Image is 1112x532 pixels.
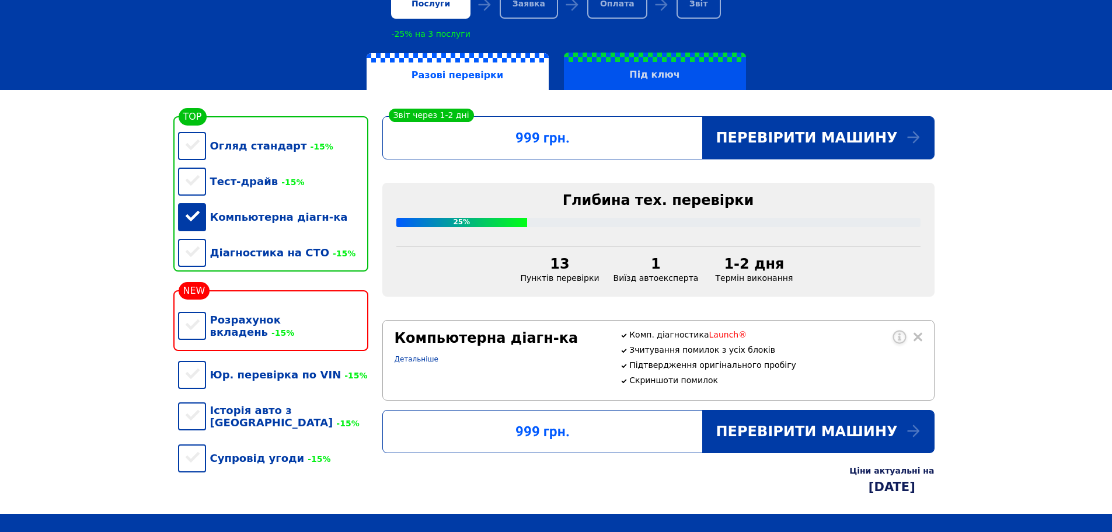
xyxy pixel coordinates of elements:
div: 1-2 дня [712,256,796,272]
p: Скриншоти помилок [629,375,922,385]
div: 25% [396,218,528,227]
span: -15% [304,454,330,464]
span: -15% [333,419,359,428]
div: Перевірити машину [702,411,934,453]
span: -15% [341,371,367,380]
div: Розрахунок вкладень [178,302,368,350]
a: Під ключ [556,53,754,90]
a: Детальніше [395,355,438,363]
div: 13 [521,256,599,272]
div: Пунктів перевірки [514,256,606,283]
div: 999 грн. [383,423,702,440]
div: -25% на 3 послуги [391,29,470,39]
div: [DATE] [849,480,934,494]
div: Компьютерна діагн-ка [178,199,368,235]
div: Ціни актуальні на [849,466,934,475]
p: Комп. діагностика [629,330,922,339]
div: Термін виконання [705,256,803,283]
div: Історія авто з [GEOGRAPHIC_DATA] [178,392,368,440]
span: -15% [278,178,304,187]
p: Зчитування помилок з усіх блоків [629,345,922,354]
label: Під ключ [564,53,746,90]
span: -15% [329,249,355,258]
div: Виїзд автоексперта [606,256,706,283]
div: Юр. перевірка по VIN [178,357,368,392]
span: -15% [268,328,294,338]
span: Launch® [709,330,747,339]
p: Підтвердження оригінального пробігу [629,360,922,370]
label: Разові перевірки [367,53,549,91]
div: Глибина тех. перевірки [396,192,921,208]
div: Тест-драйв [178,164,368,199]
div: Супровід угоди [178,440,368,476]
div: 1 [613,256,699,272]
div: Діагностика на СТО [178,235,368,270]
span: -15% [306,142,333,151]
div: Огляд стандарт [178,128,368,164]
div: Компьютерна діагн-ка [395,330,606,346]
div: 999 грн. [383,130,702,146]
div: Перевірити машину [702,117,934,159]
